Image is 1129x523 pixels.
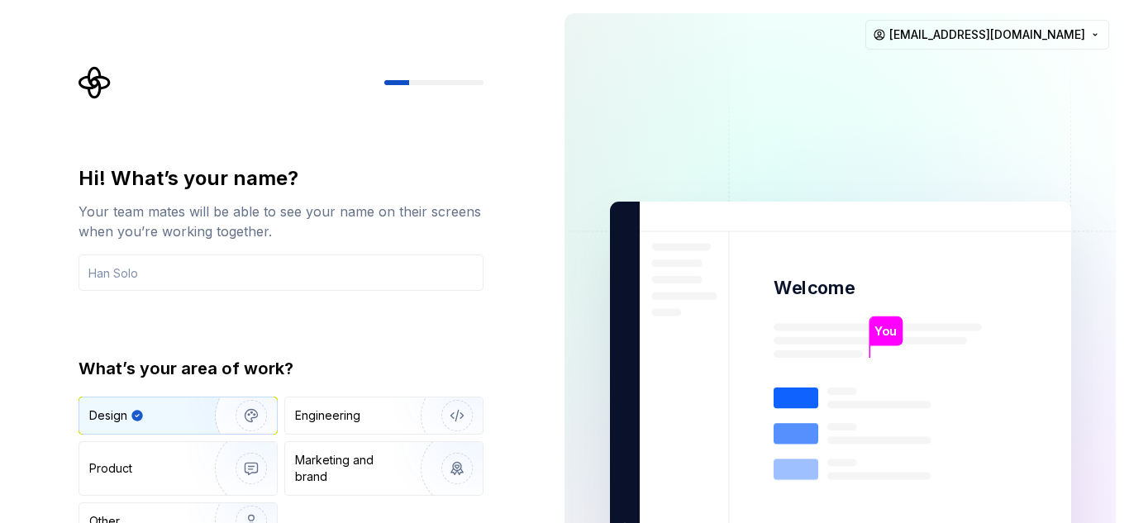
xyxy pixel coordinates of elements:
div: Engineering [295,407,360,424]
input: Han Solo [79,254,484,291]
p: You [874,322,897,340]
p: Welcome [774,276,855,300]
div: Design [89,407,127,424]
svg: Supernova Logo [79,66,112,99]
div: Marketing and brand [295,452,407,485]
div: Product [89,460,132,477]
button: [EMAIL_ADDRESS][DOMAIN_NAME] [865,20,1109,50]
div: Hi! What’s your name? [79,165,484,192]
span: [EMAIL_ADDRESS][DOMAIN_NAME] [889,26,1085,43]
div: Your team mates will be able to see your name on their screens when you’re working together. [79,202,484,241]
div: What’s your area of work? [79,357,484,380]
